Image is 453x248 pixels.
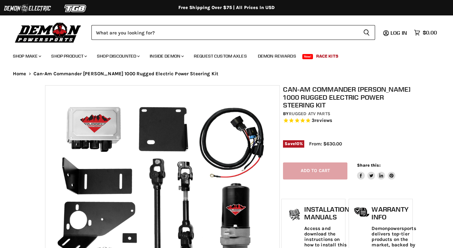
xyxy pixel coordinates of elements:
[283,117,411,124] span: Rated 5.0 out of 5 stars 3 reviews
[304,206,349,221] h1: Installation Manuals
[295,141,299,146] span: 10
[13,21,83,44] img: Demon Powersports
[189,50,252,63] a: Request Custom Axles
[354,207,370,217] img: warranty-icon.png
[411,28,440,37] a: $0.00
[423,30,437,36] span: $0.00
[358,25,375,40] button: Search
[391,30,407,36] span: Log in
[145,50,188,63] a: Inside Demon
[283,140,304,147] span: Save %
[91,25,358,40] input: Search
[52,2,100,14] img: TGB Logo 2
[3,2,52,14] img: Demon Electric Logo 2
[302,54,313,59] span: New!
[33,71,219,77] span: Can-Am Commander [PERSON_NAME] 1000 Rugged Electric Power Steering Kit
[311,50,343,63] a: Race Kits
[283,85,411,109] h1: Can-Am Commander [PERSON_NAME] 1000 Rugged Electric Power Steering Kit
[315,117,332,123] span: reviews
[287,207,303,223] img: install_manual-icon.png
[357,162,395,179] aside: Share this:
[372,206,416,221] h1: Warranty Info
[8,50,45,63] a: Shop Make
[46,50,91,63] a: Shop Product
[289,111,330,116] a: Rugged ATV Parts
[253,50,301,63] a: Demon Rewards
[92,50,144,63] a: Shop Discounted
[8,47,435,63] ul: Main menu
[91,25,375,40] form: Product
[13,71,26,77] a: Home
[309,141,342,147] span: From: $630.00
[388,30,411,36] a: Log in
[357,163,380,168] span: Share this:
[312,117,332,123] span: 3 reviews
[283,110,411,117] div: by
